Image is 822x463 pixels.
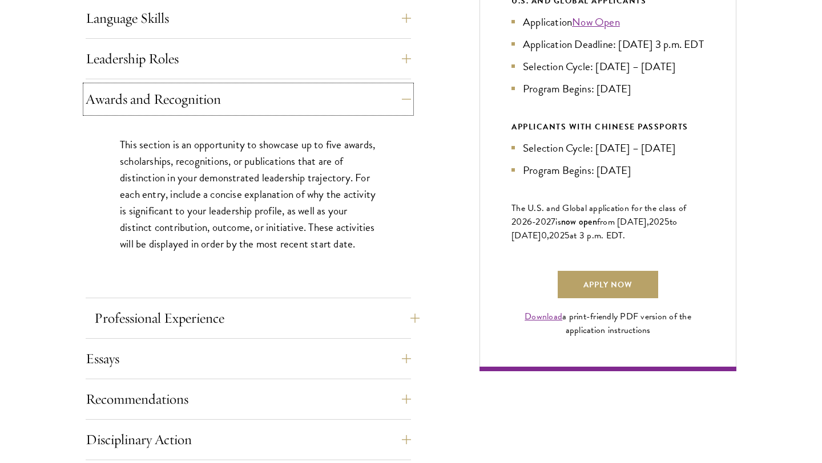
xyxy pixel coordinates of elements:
[94,304,420,332] button: Professional Experience
[649,215,664,229] span: 202
[86,86,411,113] button: Awards and Recognition
[565,229,570,242] span: 5
[511,140,704,156] li: Selection Cycle: [DATE] – [DATE]
[558,271,658,298] a: Apply Now
[597,215,649,229] span: from [DATE],
[572,14,620,30] a: Now Open
[511,310,704,337] div: a print-friendly PDF version of the application instructions
[86,345,411,372] button: Essays
[511,14,704,30] li: Application
[525,310,562,323] a: Download
[532,215,551,229] span: -202
[86,45,411,72] button: Leadership Roles
[511,162,704,178] li: Program Begins: [DATE]
[511,58,704,75] li: Selection Cycle: [DATE] – [DATE]
[511,80,704,97] li: Program Begins: [DATE]
[527,215,532,229] span: 6
[86,426,411,453] button: Disciplinary Action
[511,36,704,52] li: Application Deadline: [DATE] 3 p.m. EDT
[86,385,411,413] button: Recommendations
[561,215,597,228] span: now open
[120,136,377,252] p: This section is an opportunity to showcase up to five awards, scholarships, recognitions, or publ...
[511,201,686,229] span: The U.S. and Global application for the class of 202
[541,229,547,242] span: 0
[570,229,626,242] span: at 3 p.m. EDT.
[86,5,411,32] button: Language Skills
[549,229,565,242] span: 202
[551,215,555,229] span: 7
[664,215,670,229] span: 5
[547,229,549,242] span: ,
[555,215,561,229] span: is
[511,215,677,242] span: to [DATE]
[511,120,704,134] div: APPLICANTS WITH CHINESE PASSPORTS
